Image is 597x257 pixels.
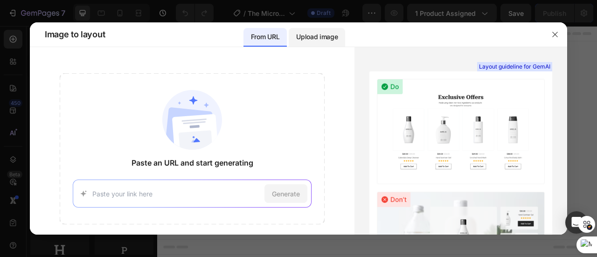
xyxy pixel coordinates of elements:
div: Open Intercom Messenger [565,211,588,234]
span: Image to layout [45,29,105,40]
p: Upload image [296,31,338,42]
p: From URL [251,31,279,42]
input: Paste your link here [92,189,260,199]
button: Add sections [212,168,276,187]
span: Generate [272,189,300,199]
div: Start with Generating from URL or image [217,220,343,228]
span: Layout guideline for GemAI [479,63,550,71]
div: Start with Sections from sidebar [223,149,336,160]
button: Add elements [282,168,347,187]
span: Paste an URL and start generating [132,157,253,168]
